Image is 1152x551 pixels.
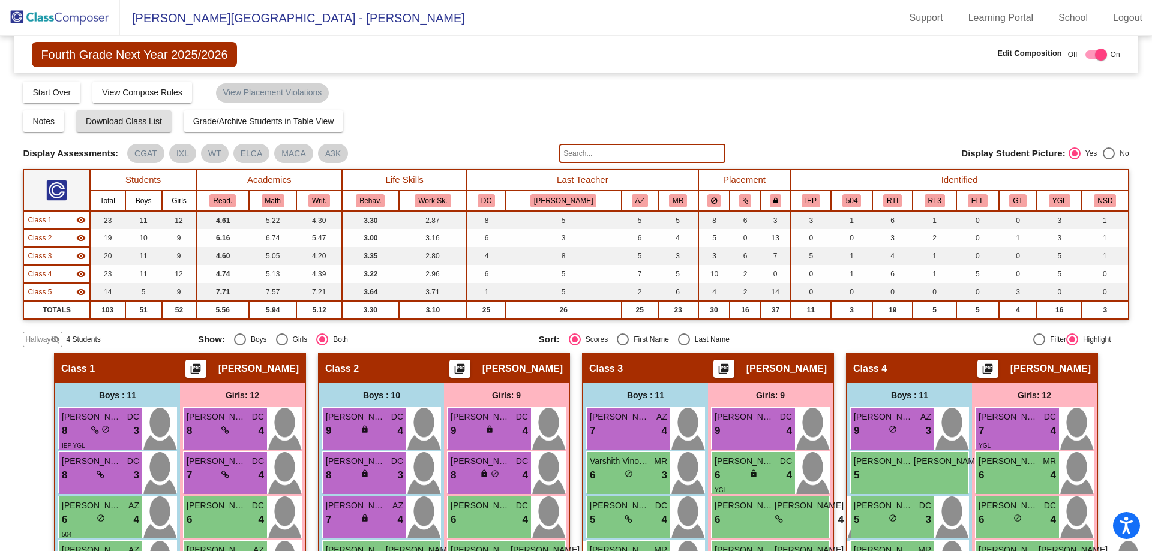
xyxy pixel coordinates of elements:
[506,265,622,283] td: 5
[516,411,528,423] span: DC
[125,265,162,283] td: 11
[296,283,342,301] td: 7.21
[61,363,95,375] span: Class 1
[713,360,734,378] button: Print Students Details
[198,333,530,345] mat-radio-group: Select an option
[1094,194,1116,207] button: NSD
[872,191,913,211] th: Response to Intervention
[999,283,1037,301] td: 3
[342,170,467,191] th: Life Skills
[622,283,658,301] td: 2
[761,265,791,283] td: 0
[1010,363,1091,375] span: [PERSON_NAME]
[590,411,650,423] span: [PERSON_NAME]
[831,229,872,247] td: 0
[831,211,872,229] td: 1
[444,383,569,407] div: Girls: 9
[622,191,658,211] th: Ali Zohni
[127,144,164,163] mat-chip: CGAT
[956,283,999,301] td: 0
[715,423,720,439] span: 9
[28,287,52,297] span: Class 5
[196,211,249,229] td: 4.61
[76,233,86,243] mat-icon: visibility
[342,229,399,247] td: 3.00
[730,211,760,229] td: 6
[1037,191,1082,211] th: Young for Grade Level
[1045,334,1066,345] div: Filter
[698,247,730,265] td: 3
[162,301,197,319] td: 52
[872,211,913,229] td: 6
[831,247,872,265] td: 1
[698,229,730,247] td: 5
[506,247,622,265] td: 8
[791,229,832,247] td: 0
[1068,49,1078,60] span: Off
[342,283,399,301] td: 3.64
[451,423,456,439] span: 9
[1009,194,1026,207] button: GT
[622,301,658,319] td: 25
[76,110,172,132] button: Download Class List
[854,423,859,439] span: 9
[90,283,125,301] td: 14
[872,229,913,247] td: 3
[913,191,956,211] th: Tier 3 - Response to Intervention
[913,301,956,319] td: 5
[787,423,792,439] span: 4
[506,301,622,319] td: 26
[342,265,399,283] td: 3.22
[831,191,872,211] th: 504 Plan
[55,383,180,407] div: Boys : 11
[999,211,1037,229] td: 0
[920,411,931,423] span: AZ
[399,229,467,247] td: 3.16
[478,194,495,207] button: DC
[506,191,622,211] th: Julie Oran
[162,247,197,265] td: 9
[399,301,467,319] td: 3.10
[162,265,197,283] td: 12
[127,411,139,423] span: DC
[900,8,953,28] a: Support
[956,229,999,247] td: 0
[32,116,55,126] span: Notes
[249,301,296,319] td: 5.94
[246,334,267,345] div: Boys
[589,363,623,375] span: Class 3
[559,144,725,163] input: Search...
[50,335,60,344] mat-icon: visibility_off
[1082,283,1128,301] td: 0
[698,265,730,283] td: 10
[23,247,89,265] td: Neha Wilson - No Class Name
[125,229,162,247] td: 10
[23,211,89,229] td: AnnaMarie Ciavattoni - No Class Name
[196,301,249,319] td: 5.56
[730,229,760,247] td: 0
[802,194,820,207] button: IEP
[831,283,872,301] td: 0
[196,247,249,265] td: 4.60
[467,301,506,319] td: 25
[76,251,86,261] mat-icon: visibility
[92,82,192,103] button: View Compose Rules
[1082,211,1128,229] td: 1
[658,265,698,283] td: 5
[961,148,1065,159] span: Display Student Picture:
[399,247,467,265] td: 2.80
[506,283,622,301] td: 5
[467,229,506,247] td: 6
[853,363,887,375] span: Class 4
[506,211,622,229] td: 5
[761,247,791,265] td: 7
[791,191,832,211] th: Individualized Education Plan
[872,301,913,319] td: 19
[262,194,284,207] button: Math
[708,383,833,407] div: Girls: 9
[399,211,467,229] td: 2.87
[730,191,760,211] th: Keep with students
[913,229,956,247] td: 2
[391,411,403,423] span: DC
[134,423,139,439] span: 3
